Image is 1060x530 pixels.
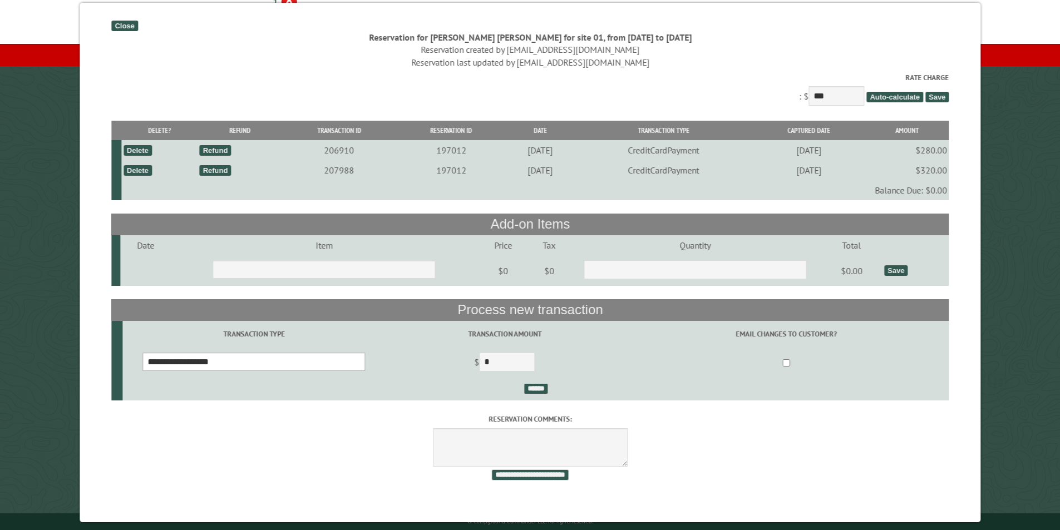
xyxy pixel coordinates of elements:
td: [DATE] [752,160,865,180]
label: Transaction Type [124,329,383,339]
th: Process new transaction [111,299,949,320]
td: $280.00 [865,140,949,160]
th: Transaction Type [574,121,752,140]
td: $0.00 [820,255,882,286]
th: Transaction ID [282,121,397,140]
span: Save [925,92,949,102]
td: Quantity [569,235,821,255]
small: © Campground Commander LLC. All rights reserved. [467,518,593,525]
span: Auto-calculate [866,92,923,102]
th: Delete? [121,121,198,140]
label: Reservation comments: [111,414,949,424]
th: Amount [865,121,949,140]
label: Rate Charge [111,72,949,83]
th: Captured Date [752,121,865,140]
td: 207988 [282,160,397,180]
td: $ [385,348,624,379]
div: Save [884,265,908,276]
td: Total [820,235,882,255]
div: Delete [123,145,151,156]
td: Date [120,235,171,255]
td: Balance Due: $0.00 [121,180,949,200]
td: $0 [477,255,529,286]
div: Refund [199,165,231,176]
td: Tax [529,235,569,255]
div: Delete [123,165,151,176]
div: Reservation for [PERSON_NAME] [PERSON_NAME] for site 01, from [DATE] to [DATE] [111,31,949,43]
th: Refund [198,121,282,140]
td: Price [477,235,529,255]
th: Date [506,121,574,140]
td: $0 [529,255,569,286]
td: [DATE] [752,140,865,160]
td: CreditCardPayment [574,140,752,160]
td: 206910 [282,140,397,160]
label: Transaction Amount [387,329,622,339]
div: : $ [111,72,949,108]
th: Add-on Items [111,214,949,235]
div: Reservation last updated by [EMAIL_ADDRESS][DOMAIN_NAME] [111,56,949,68]
div: Reservation created by [EMAIL_ADDRESS][DOMAIN_NAME] [111,43,949,56]
div: Refund [199,145,231,156]
td: [DATE] [506,140,574,160]
label: Email changes to customer? [625,329,947,339]
div: Close [111,21,137,31]
td: Item [171,235,477,255]
td: CreditCardPayment [574,160,752,180]
td: 197012 [396,140,506,160]
td: 197012 [396,160,506,180]
td: [DATE] [506,160,574,180]
th: Reservation ID [396,121,506,140]
td: $320.00 [865,160,949,180]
